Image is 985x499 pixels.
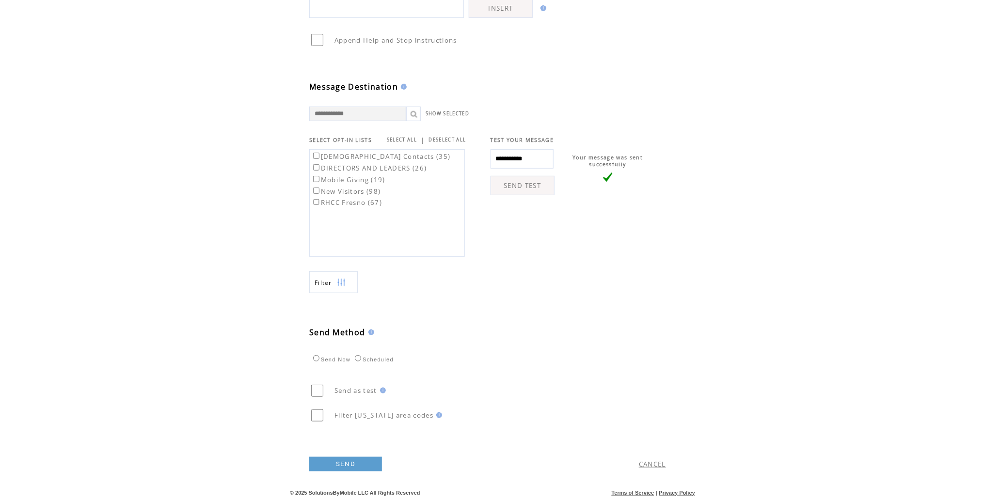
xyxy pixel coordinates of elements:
[337,272,346,294] img: filters.png
[387,137,417,143] a: SELECT ALL
[311,357,350,362] label: Send Now
[315,279,332,287] span: Show filters
[352,357,394,362] label: Scheduled
[334,36,457,45] span: Append Help and Stop instructions
[491,176,555,195] a: SEND TEST
[656,490,657,496] span: |
[311,152,451,161] label: [DEMOGRAPHIC_DATA] Contacts (35)
[639,460,666,468] a: CANCEL
[429,137,466,143] a: DESELECT ALL
[603,172,613,182] img: vLarge.png
[538,5,546,11] img: help.gif
[355,355,361,361] input: Scheduled
[309,271,358,293] a: Filter
[398,84,407,90] img: help.gif
[572,154,643,168] span: Your message was sent successfully
[334,411,433,420] span: Filter [US_STATE] area codes
[426,110,469,117] a: SHOW SELECTED
[612,490,654,496] a: Terms of Service
[313,199,319,205] input: RHCC Fresno (67)
[659,490,695,496] a: Privacy Policy
[311,175,385,184] label: Mobile Giving (19)
[377,388,386,393] img: help.gif
[334,386,377,395] span: Send as test
[290,490,420,496] span: © 2025 SolutionsByMobile LLC All Rights Reserved
[309,327,365,338] span: Send Method
[309,137,372,143] span: SELECT OPT-IN LISTS
[309,457,382,471] a: SEND
[313,164,319,171] input: DIRECTORS AND LEADERS (26)
[311,187,381,196] label: New Visitors (98)
[313,187,319,194] input: New Visitors (98)
[433,412,442,418] img: help.gif
[421,136,425,144] span: |
[311,198,382,207] label: RHCC Fresno (67)
[313,153,319,159] input: [DEMOGRAPHIC_DATA] Contacts (35)
[365,329,374,335] img: help.gif
[491,137,554,143] span: TEST YOUR MESSAGE
[313,176,319,182] input: Mobile Giving (19)
[311,164,427,172] label: DIRECTORS AND LEADERS (26)
[313,355,319,361] input: Send Now
[309,81,398,92] span: Message Destination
